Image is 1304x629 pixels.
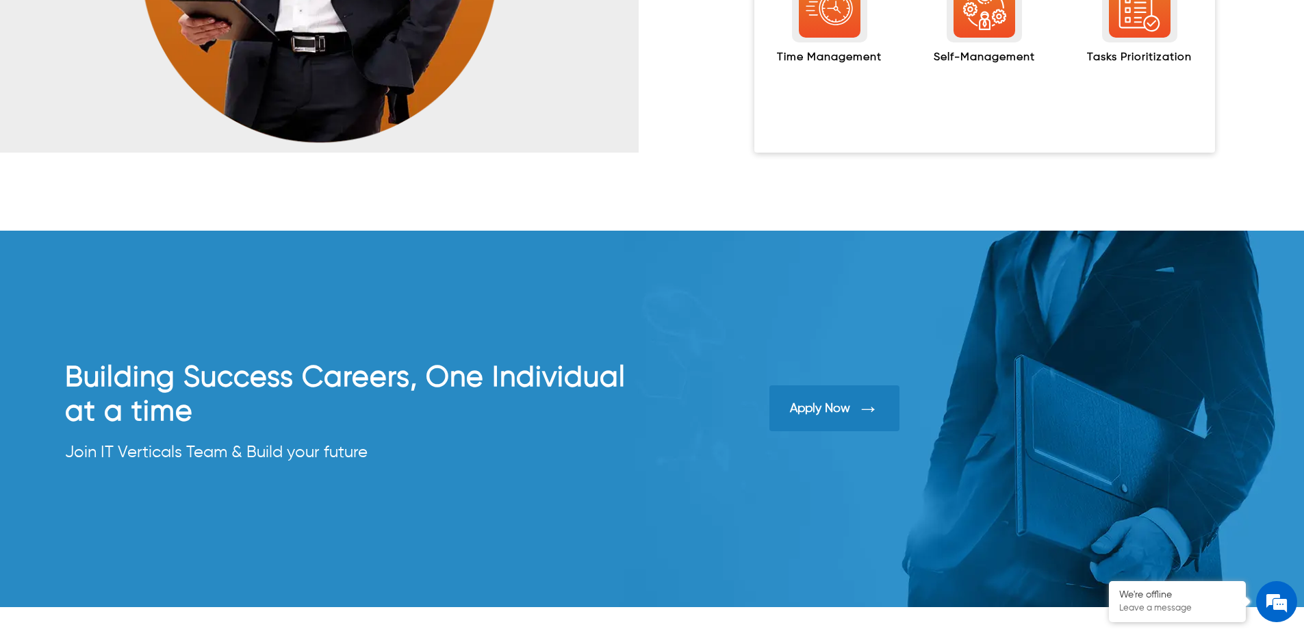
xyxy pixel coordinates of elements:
div: We're offline [1119,589,1236,601]
img: salesiqlogo_leal7QplfZFryJ6FIlVepeu7OftD7mt8q6exU6-34PB8prfIgodN67KcxXM9Y7JQ_.png [94,359,104,368]
h2: Self-Management [934,51,1035,71]
h2: Building Success Careers, One Individual at a time [65,361,652,429]
div: Leave a message [71,77,230,94]
h2: Tasks Prioritization [1087,51,1192,71]
div: Minimize live chat window [225,7,257,40]
div: Apply Now [790,401,850,416]
img: logo_Zg8I0qSkbAqR2WFHt3p6CTuqpyXMFPubPcD2OT02zFN43Cy9FUNNG3NEPhM_Q1qe_.png [23,82,57,90]
p: Leave a message [1119,603,1236,614]
em: Driven by SalesIQ [107,359,174,368]
div: Join IT Verticals Team & Build your future [65,443,652,463]
textarea: Type your message and click 'Submit' [7,374,261,422]
em: Submit [201,422,248,440]
a: Apply Now [769,385,1239,431]
h2: Time management [777,51,882,71]
span: We are offline. Please leave us a message. [29,172,239,311]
